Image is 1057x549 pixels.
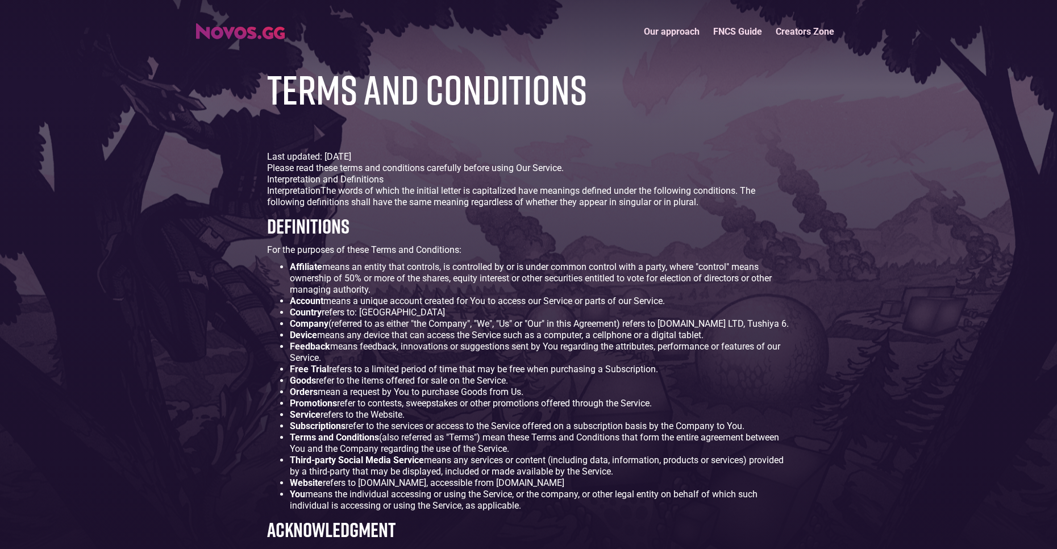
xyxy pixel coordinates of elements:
[290,318,328,329] strong: Company
[290,330,790,341] li: means any device that can access the Service such as a computer, a cellphone or a digital tablet.
[290,386,790,398] li: mean a request by You to purchase Goods from Us.
[267,244,790,256] p: For the purposes of these Terms and Conditions:
[290,477,323,488] strong: Website
[290,375,790,386] li: refer to the items offered for sale on the Service.
[290,261,790,296] li: means an entity that controls, is controlled by or is under common control with a party, where "c...
[290,330,317,340] strong: Device
[267,66,587,111] h1: Terms and conditions
[196,19,285,39] a: home
[290,375,316,386] strong: Goods
[706,19,769,44] a: FNCS Guide
[290,318,790,330] li: (referred to as either "the Company", "We", "Us" or "Our" in this Agreement) refers to [DOMAIN_NA...
[267,151,790,208] p: Last updated: [DATE] Please read these terms and conditions carefully before using Our Service. I...
[290,421,790,432] li: refer to the services or access to the Service offered on a subscription basis by the Company to ...
[290,398,790,409] li: refer to contests, sweepstakes or other promotions offered through the Service.
[290,409,321,420] strong: Service
[290,261,322,272] strong: Affiliate
[290,296,323,306] strong: Account
[290,477,790,489] li: refers to [DOMAIN_NAME], accessible from [DOMAIN_NAME]
[290,341,330,352] strong: Feedback
[637,19,706,44] a: Our approach
[290,398,337,409] strong: Promotions
[290,296,790,307] li: means a unique account created for You to access our Service or parts of our Service.
[290,432,379,443] strong: Terms and Conditions
[290,421,346,431] strong: Subscriptions
[290,341,790,364] li: means feedback, innovations or suggestions sent by You regarding the attributes, performance or f...
[267,517,790,542] h3: Acknowledgment
[290,489,790,511] li: means the individual accessing or using the Service, or the company, or other legal entity on beh...
[290,364,329,375] strong: Free Trial
[290,307,790,318] li: refers to: [GEOGRAPHIC_DATA]
[290,489,305,500] strong: You
[290,455,424,465] strong: Third-party Social Media Service
[290,432,790,455] li: (also referred as "Terms") mean these Terms and Conditions that form the entire agreement between...
[290,364,790,375] li: refers to a limited period of time that may be free when purchasing a Subscription.
[290,307,322,318] strong: Country
[290,386,318,397] strong: Orders
[267,214,790,238] h3: Definitions
[290,455,790,477] li: means any services or content (including data, information, products or services) provided by a t...
[290,409,790,421] li: refers to the Website.
[769,19,841,44] a: Creators Zone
